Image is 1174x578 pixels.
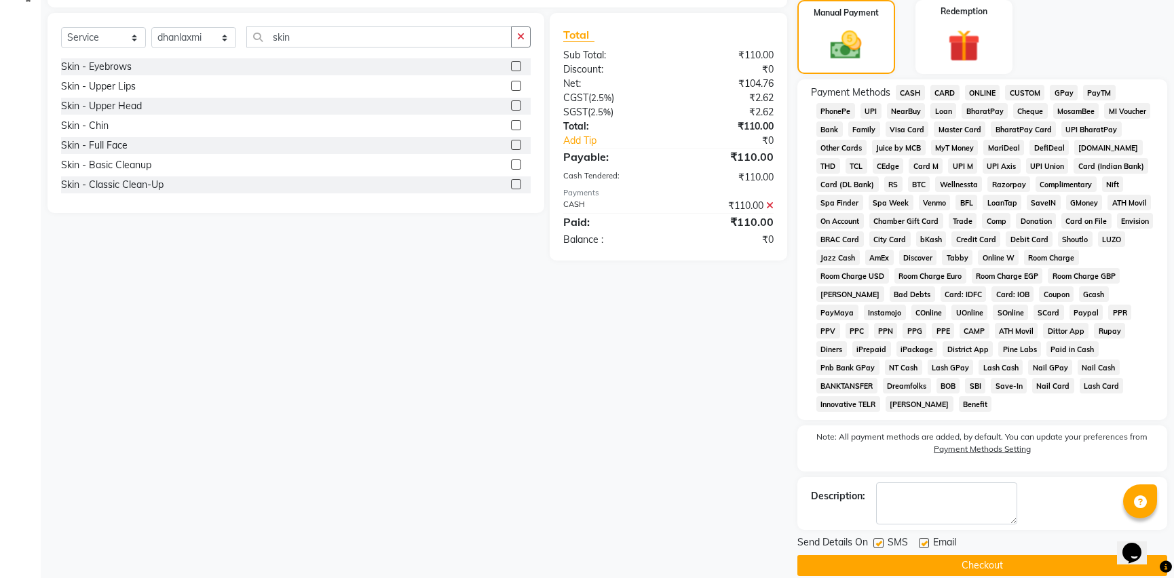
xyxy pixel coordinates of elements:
div: Skin - Full Face [61,138,128,153]
span: Nail Cash [1078,360,1120,375]
span: Room Charge Euro [894,268,966,284]
span: SGST [563,106,588,118]
input: Search or Scan [246,26,512,47]
span: NT Cash [885,360,922,375]
label: Payment Methods Setting [934,443,1031,455]
span: Card on File [1061,213,1112,229]
div: Payments [563,187,774,199]
span: bKash [916,231,947,247]
div: Paid: [553,214,668,230]
span: COnline [911,305,947,320]
span: Lash Cash [979,360,1023,375]
span: MyT Money [931,140,979,155]
div: ₹104.76 [668,77,784,91]
span: CEdge [873,158,904,174]
span: Dreamfolks [883,378,931,393]
span: Loan [930,103,956,119]
div: ₹110.00 [668,214,784,230]
span: SBI [965,378,985,393]
span: BTC [908,176,930,192]
span: Bank [816,121,843,137]
span: Lash Card [1080,378,1124,393]
span: LUZO [1098,231,1126,247]
span: Discover [899,250,937,265]
iframe: chat widget [1117,524,1160,564]
span: Dittor App [1043,323,1088,339]
span: Card: IOB [991,286,1034,302]
span: iPrepaid [852,341,891,357]
div: ₹110.00 [668,170,784,185]
span: Chamber Gift Card [869,213,943,229]
span: CUSTOM [1005,85,1044,100]
span: Gcash [1079,286,1109,302]
span: [DOMAIN_NAME] [1074,140,1143,155]
span: SCard [1034,305,1064,320]
span: Spa Finder [816,195,863,210]
span: UPI [860,103,882,119]
div: ₹110.00 [668,48,784,62]
span: Room Charge [1024,250,1079,265]
div: Total: [553,119,668,134]
span: PPC [846,323,869,339]
span: Venmo [919,195,951,210]
span: MosamBee [1053,103,1099,119]
span: Master Card [934,121,985,137]
span: SOnline [993,305,1028,320]
span: Online W [978,250,1019,265]
span: Card: IDFC [941,286,987,302]
span: BFL [955,195,977,210]
span: Debit Card [1006,231,1053,247]
div: ₹110.00 [668,119,784,134]
div: Skin - Basic Cleanup [61,158,151,172]
div: Skin - Upper Head [61,99,142,113]
img: _cash.svg [820,27,871,63]
span: DefiDeal [1029,140,1069,155]
span: BharatPay Card [991,121,1056,137]
span: On Account [816,213,864,229]
a: Add Tip [553,134,688,148]
span: CAMP [960,323,989,339]
span: Email [933,535,956,552]
span: UPI BharatPay [1061,121,1122,137]
span: Room Charge USD [816,268,889,284]
span: Razorpay [987,176,1030,192]
span: Pine Labs [998,341,1041,357]
span: Jazz Cash [816,250,860,265]
span: GMoney [1066,195,1103,210]
span: CASH [896,85,925,100]
span: Wellnessta [935,176,982,192]
span: PayMaya [816,305,858,320]
span: Benefit [959,396,992,412]
div: ₹2.62 [668,91,784,105]
span: ATH Movil [1107,195,1151,210]
span: BharatPay [962,103,1008,119]
span: Envision [1117,213,1154,229]
span: Paid in Cash [1046,341,1099,357]
span: Room Charge EGP [972,268,1043,284]
span: Bad Debts [890,286,935,302]
span: Other Cards [816,140,867,155]
span: BOB [936,378,960,393]
label: Redemption [941,5,987,18]
span: 2.5% [590,107,611,117]
span: RS [884,176,903,192]
div: ( ) [553,105,668,119]
span: Tabby [942,250,972,265]
span: UPI Union [1026,158,1069,174]
span: Donation [1016,213,1056,229]
span: Card M [909,158,943,174]
span: Nift [1102,176,1124,192]
span: Card (Indian Bank) [1074,158,1148,174]
span: Total [563,28,594,42]
div: Skin - Chin [61,119,109,133]
span: Shoutlo [1058,231,1093,247]
span: [PERSON_NAME] [886,396,953,412]
span: Pnb Bank GPay [816,360,879,375]
span: [PERSON_NAME] [816,286,884,302]
span: PPG [903,323,926,339]
span: Card (DL Bank) [816,176,879,192]
span: CGST [563,92,588,104]
span: Payment Methods [811,85,890,100]
span: Cheque [1013,103,1048,119]
span: PayTM [1083,85,1116,100]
